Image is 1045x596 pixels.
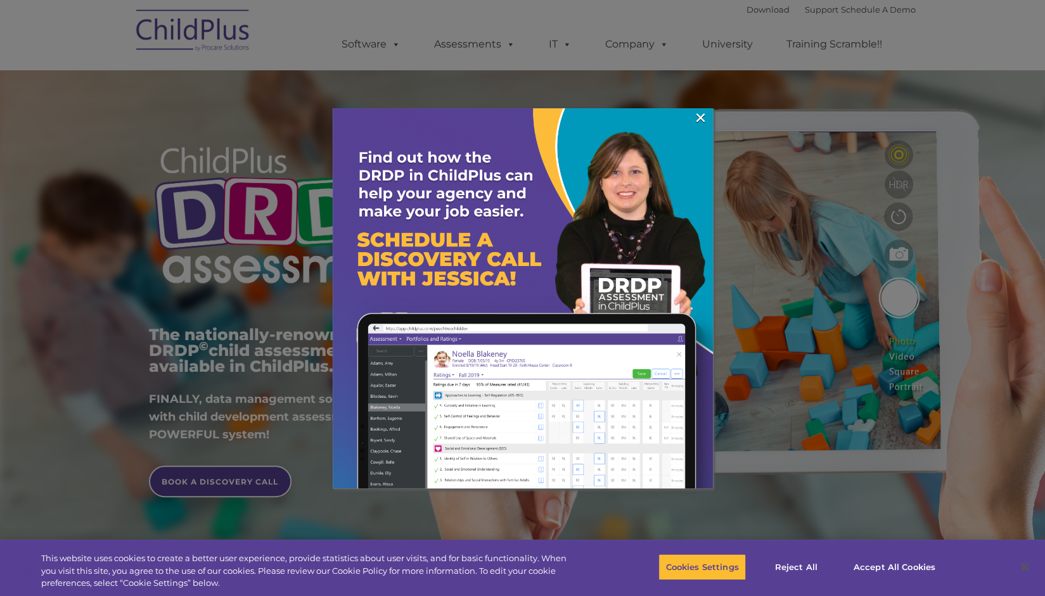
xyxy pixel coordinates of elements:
button: Cookies Settings [658,554,745,580]
button: Reject All [757,554,836,580]
button: Accept All Cookies [847,554,942,580]
a: × [693,111,708,124]
button: Close [1011,553,1039,581]
div: This website uses cookies to create a better user experience, provide statistics about user visit... [41,552,575,590]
